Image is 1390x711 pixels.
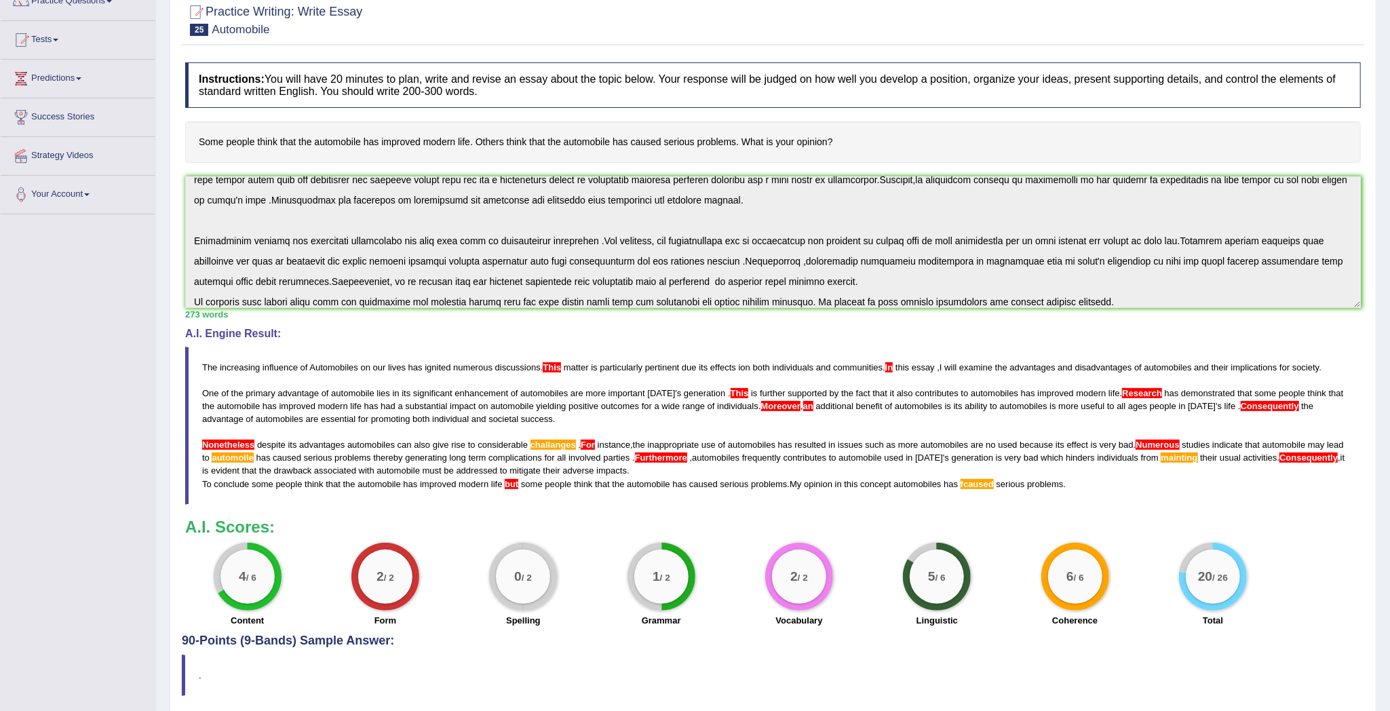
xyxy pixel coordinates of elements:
[202,440,254,450] span: A comma may be missing after the conjunctive/linking adverb ‘Nonetheless’. (did you mean: Nonethe...
[393,388,400,398] span: in
[581,440,595,450] span: Add a space between sentences. (did you mean: For)
[800,401,803,411] span: Put a space after the comma. (did you mean: , an)
[377,465,420,476] span: automobile
[682,362,697,372] span: due
[1237,388,1252,398] span: that
[1107,401,1115,411] span: to
[246,388,275,398] span: primary
[497,465,500,476] span: Possible typo: you repeated a whitespace (did you mean: )
[816,362,831,372] span: and
[1049,401,1056,411] span: is
[915,388,959,398] span: contributes
[710,362,736,372] span: effects
[571,388,583,398] span: are
[916,614,958,627] label: Linguistic
[761,401,801,411] span: Add a space between sentences. (did you mean: Moreover)
[1161,453,1197,463] span: Possible spelling mistake found. (did you mean: painting)
[246,414,253,424] span: of
[231,388,244,398] span: the
[1,60,155,94] a: Predictions
[731,388,749,398] span: Add a space between sentences. (did you mean: This)
[488,414,518,424] span: societal
[1024,453,1039,463] span: bad
[1134,362,1142,372] span: of
[185,121,1361,163] h4: Some people think that the automobile has improved modern life. Others think that the automobile ...
[699,362,708,372] span: its
[773,362,814,372] span: individuals
[885,401,892,411] span: of
[717,401,758,411] span: individuals
[500,465,507,476] span: to
[965,401,987,411] span: ability
[450,401,476,411] span: impact
[784,453,827,463] span: contributes
[185,62,1361,108] h4: You will have 20 minutes to plan, write and revise an essay about the topic below. Your response ...
[751,388,757,398] span: is
[405,401,447,411] span: substantial
[202,388,219,398] span: One
[1329,388,1344,398] span: that
[576,440,579,450] span: Don’t put a space before the full stop. (did you mean: .)
[1,21,155,55] a: Tests
[1081,401,1105,411] span: useful
[1150,401,1176,411] span: people
[1,98,155,132] a: Success Stories
[898,440,919,450] span: more
[1041,453,1063,463] span: which
[760,388,786,398] span: further
[1119,440,1134,450] span: bad
[185,347,1361,505] blockquote: . . . ' . . ' . , . ' . , . . .
[413,388,452,398] span: significant
[591,362,597,372] span: is
[1279,388,1305,398] span: people
[742,453,781,463] span: frequently
[1246,440,1260,450] span: that
[478,401,488,411] span: on
[585,388,606,398] span: more
[1128,401,1147,411] span: ages
[996,453,1002,463] span: is
[453,362,493,372] span: numerous
[423,465,442,476] span: must
[633,440,645,450] span: the
[1301,401,1313,411] span: the
[815,401,853,411] span: additional
[838,440,863,450] span: issues
[718,440,726,450] span: of
[841,388,853,398] span: the
[1241,401,1299,411] span: A comma may be missing after the conjunctive/linking adverb ‘Consequently’. (did you mean: Conseq...
[202,414,244,424] span: advantage
[655,401,659,411] span: a
[279,401,315,411] span: improved
[1220,453,1241,463] span: usual
[959,362,992,372] span: examine
[739,362,750,372] span: ion
[505,479,518,489] span: Use a comma before ‘but’ if it connects two independent clauses (unless they are closely connecte...
[1292,362,1319,372] span: society
[536,401,566,411] span: yielding
[373,362,386,372] span: our
[381,401,395,411] span: had
[277,388,319,398] span: advantage
[856,388,870,398] span: fact
[202,401,214,411] span: the
[231,614,264,627] label: Content
[449,453,466,463] span: long
[190,24,208,36] span: 25
[405,453,446,463] span: generating
[971,440,984,450] span: are
[1091,440,1097,450] span: is
[895,401,942,411] span: automobiles
[398,401,403,411] span: a
[1181,388,1235,398] span: demonstrated
[511,388,518,398] span: of
[1141,453,1159,463] span: from
[520,388,568,398] span: automobiles
[596,465,627,476] span: impacts
[1005,453,1022,463] span: very
[998,440,1017,450] span: used
[331,388,374,398] span: automobile
[1122,388,1162,398] span: Add a space between sentences. (did you mean: Research)
[1010,362,1056,372] span: advantages
[1052,614,1098,627] label: Coherence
